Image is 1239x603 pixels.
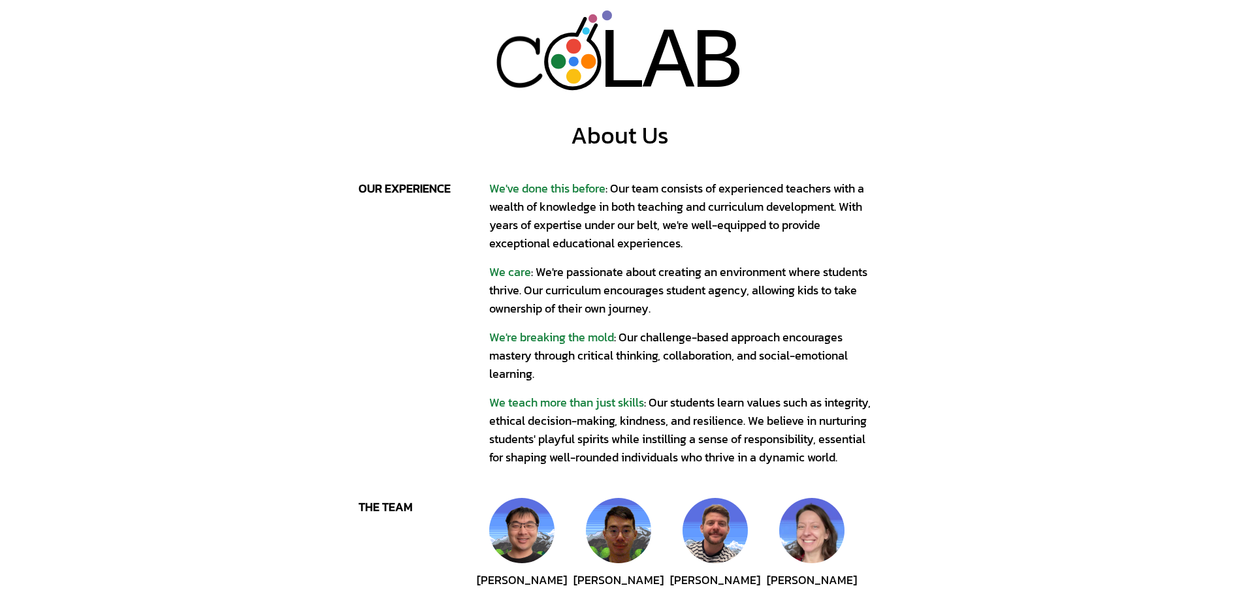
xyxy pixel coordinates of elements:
img: Kim Monk-Goldsmith [779,498,845,563]
div: : Our team consists of experienced teachers with a wealth of knowledge in both teaching and curri... [489,179,881,253]
div: our experience [359,179,489,198]
div: L [596,12,648,116]
div: the team [359,498,489,516]
div: : Our challenge-based approach encourages mastery through critical thinking, collaboration, and s... [489,328,881,383]
div: About Us [571,122,669,148]
div: : We're passionate about creating an environment where students thrive. Our curriculum encourages... [489,263,881,318]
div: A [643,12,695,116]
span: We've done this before [489,179,605,197]
span: We're breaking the mold [489,328,614,346]
img: Michael Chen [489,498,555,563]
div: B [691,12,743,116]
span: We care [489,263,531,281]
div: : Our students learn values such as integrity, ethical decision-making, kindness, and resilience.... [489,394,881,467]
span: We teach more than just skills [489,394,644,411]
img: Alan Tang [586,498,651,563]
a: LAB [464,10,775,91]
img: Nigel Coens [683,498,748,563]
